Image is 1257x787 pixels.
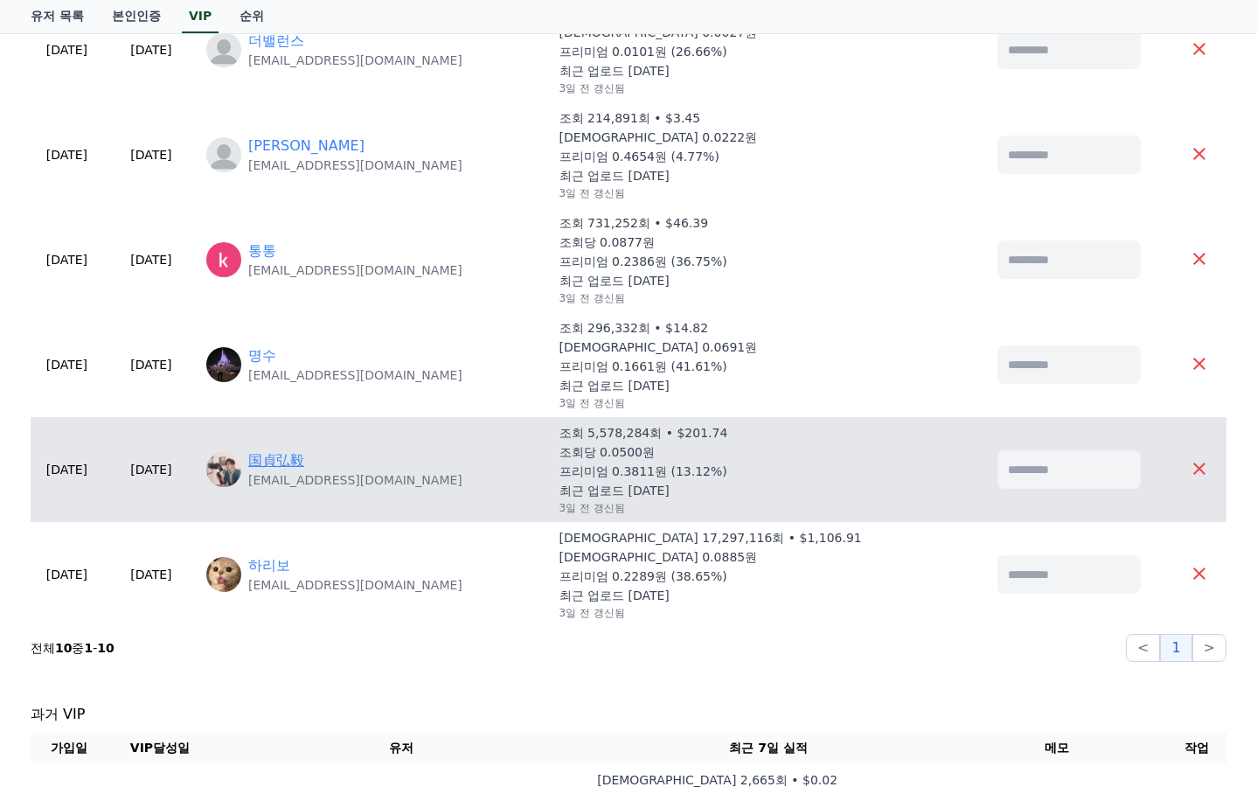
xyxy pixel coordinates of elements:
[103,102,199,207] td: [DATE]
[559,529,862,547] p: [DEMOGRAPHIC_DATA] 17,297,116회 • $1,106.91
[206,557,241,592] img: https://lh3.googleusercontent.com/a/ACg8ocLOmR619qD5XjEFh2fKLs4Q84ZWuCVfCizvQOTI-vw1qp5kxHyZ=s96-c
[206,32,241,67] img: https://cdn.creward.net/profile/user/profile_blank.webp
[559,186,625,200] p: 3일 전 갱신됨
[103,417,199,522] td: [DATE]
[559,377,670,394] p: 최근 업로드 [DATE]
[97,641,114,655] strong: 10
[559,396,625,410] p: 3일 전 갱신됨
[1168,732,1226,764] th: 작업
[248,31,304,52] a: 더밸런스
[115,554,226,598] a: Messages
[559,482,670,499] p: 최근 업로드 [DATE]
[248,366,462,384] p: [EMAIL_ADDRESS][DOMAIN_NAME]
[248,136,365,157] a: [PERSON_NAME]
[31,207,103,312] td: [DATE]
[1126,634,1160,662] button: <
[45,581,75,595] span: Home
[559,587,670,604] p: 최근 업로드 [DATE]
[103,522,199,627] td: [DATE]
[248,52,462,69] p: [EMAIL_ADDRESS][DOMAIN_NAME]
[559,548,758,566] p: [DEMOGRAPHIC_DATA] 0.0885원
[31,639,115,657] p: 전체 중 -
[206,452,241,487] img: https://lh3.googleusercontent.com/a/ACg8ocIeB3fKyY6fN0GaUax-T_VWnRXXm1oBEaEwHbwvSvAQlCHff8Lg=s96-c
[248,261,462,279] p: [EMAIL_ADDRESS][DOMAIN_NAME]
[559,148,719,165] p: 프리미엄 0.4654원 (4.77%)
[1192,634,1226,662] button: >
[559,43,727,60] p: 프리미엄 0.0101원 (26.66%)
[31,732,108,764] th: 가입일
[206,347,241,382] img: http://k.kakaocdn.net/dn/b4uBtL/btsLNw5KgVN/QKZ7aqMfEl2ddIglP1J1kk/img_640x640.jpg
[559,81,625,95] p: 3일 전 갱신됨
[559,443,655,461] p: 조회당 0.0500원
[31,102,103,207] td: [DATE]
[1160,634,1191,662] button: 1
[248,576,462,594] p: [EMAIL_ADDRESS][DOMAIN_NAME]
[103,207,199,312] td: [DATE]
[248,157,462,174] p: [EMAIL_ADDRESS][DOMAIN_NAME]
[31,312,103,417] td: [DATE]
[248,471,462,489] p: [EMAIL_ADDRESS][DOMAIN_NAME]
[5,554,115,598] a: Home
[559,129,758,146] p: [DEMOGRAPHIC_DATA] 0.0222원
[559,319,709,337] p: 조회 296,332회 • $14.82
[248,450,304,471] a: 国貞弘毅
[559,424,728,442] p: 조회 5,578,284회 • $201.74
[206,242,241,277] img: https://lh3.googleusercontent.com/a/ACg8ocIBnWwqV0eXG_KuFoolGCfr3AxDWXc-3Vl4NaZtHcYys-323Q=s96-c
[559,606,625,620] p: 3일 전 갱신됨
[248,345,276,366] a: 명수
[590,732,947,764] th: 최근 7일 실적
[103,312,199,417] td: [DATE]
[559,463,727,480] p: 프리미엄 0.3811원 (13.12%)
[212,732,590,764] th: 유저
[206,137,241,172] img: profile_blank.webp
[559,167,670,185] p: 최근 업로드 [DATE]
[559,272,670,289] p: 최근 업로드 [DATE]
[145,582,197,595] span: Messages
[559,568,727,585] p: 프리미엄 0.2289원 (38.65%)
[31,704,1226,725] p: 과거 VIP
[259,581,302,595] span: Settings
[31,522,103,627] td: [DATE]
[55,641,72,655] strong: 10
[226,554,336,598] a: Settings
[559,233,655,251] p: 조회당 0.0877원
[559,214,709,232] p: 조회 731,252회 • $46.39
[559,62,670,80] p: 최근 업로드 [DATE]
[248,240,276,261] a: 통통
[248,555,290,576] a: 하리보
[108,732,212,764] th: VIP달성일
[559,338,758,356] p: [DEMOGRAPHIC_DATA] 0.0691원
[559,109,701,127] p: 조회 214,891회 • $3.45
[559,291,625,305] p: 3일 전 갱신됨
[559,358,727,375] p: 프리미엄 0.1661원 (41.61%)
[84,641,93,655] strong: 1
[559,253,727,270] p: 프리미엄 0.2386원 (36.75%)
[559,501,625,515] p: 3일 전 갱신됨
[31,417,103,522] td: [DATE]
[947,732,1167,764] th: 메모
